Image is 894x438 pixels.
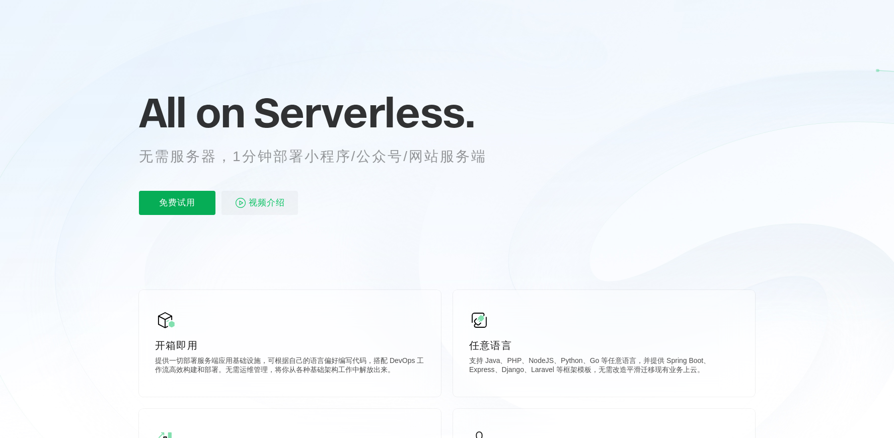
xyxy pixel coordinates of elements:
[254,87,475,137] span: Serverless.
[155,338,425,352] p: 开箱即用
[155,356,425,377] p: 提供一切部署服务端应用基础设施，可根据自己的语言偏好编写代码，搭配 DevOps 工作流高效构建和部署。无需运维管理，将你从各种基础架构工作中解放出来。
[139,191,215,215] p: 免费试用
[139,147,505,167] p: 无需服务器，1分钟部署小程序/公众号/网站服务端
[469,356,739,377] p: 支持 Java、PHP、NodeJS、Python、Go 等任意语言，并提供 Spring Boot、Express、Django、Laravel 等框架模板，无需改造平滑迁移现有业务上云。
[249,191,285,215] span: 视频介绍
[469,338,739,352] p: 任意语言
[235,197,247,209] img: video_play.svg
[139,87,244,137] span: All on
